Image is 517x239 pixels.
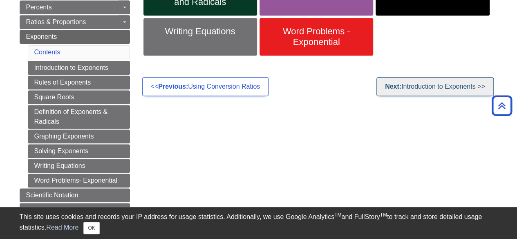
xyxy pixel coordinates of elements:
[26,4,52,11] span: Percents
[20,188,130,202] a: Scientific Notation
[20,212,498,234] div: This site uses cookies and records your IP address for usage statistics. Additionally, we use Goo...
[28,105,130,129] a: Definition of Exponents & Radicals
[380,212,387,218] sup: TM
[46,224,78,231] a: Read More
[28,76,130,89] a: Rules of Exponents
[26,192,78,199] span: Scientific Notation
[376,77,494,96] a: Next:Introduction to Exponents >>
[28,90,130,104] a: Square Roots
[334,212,341,218] sup: TM
[28,174,130,188] a: Word Problems- Exponential
[28,144,130,158] a: Solving Exponents
[143,18,257,56] a: Writing Equations
[20,15,130,29] a: Ratios & Proportions
[28,130,130,143] a: Graphing Exponents
[150,26,251,37] span: Writing Equations
[385,83,401,90] strong: Next:
[266,26,367,47] span: Word Problems - Exponential
[26,33,57,40] span: Exponents
[20,203,130,217] a: Averages
[28,61,130,75] a: Introduction to Exponents
[28,159,130,173] a: Writing Equations
[26,18,86,25] span: Ratios & Proportions
[26,206,54,213] span: Averages
[489,100,515,111] a: Back to Top
[158,83,188,90] strong: Previous:
[260,18,373,56] a: Word Problems - Exponential
[20,0,130,14] a: Percents
[20,30,130,44] a: Exponents
[142,77,269,96] a: <<Previous:Using Conversion Ratios
[83,222,99,234] button: Close
[34,49,60,56] a: Contents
